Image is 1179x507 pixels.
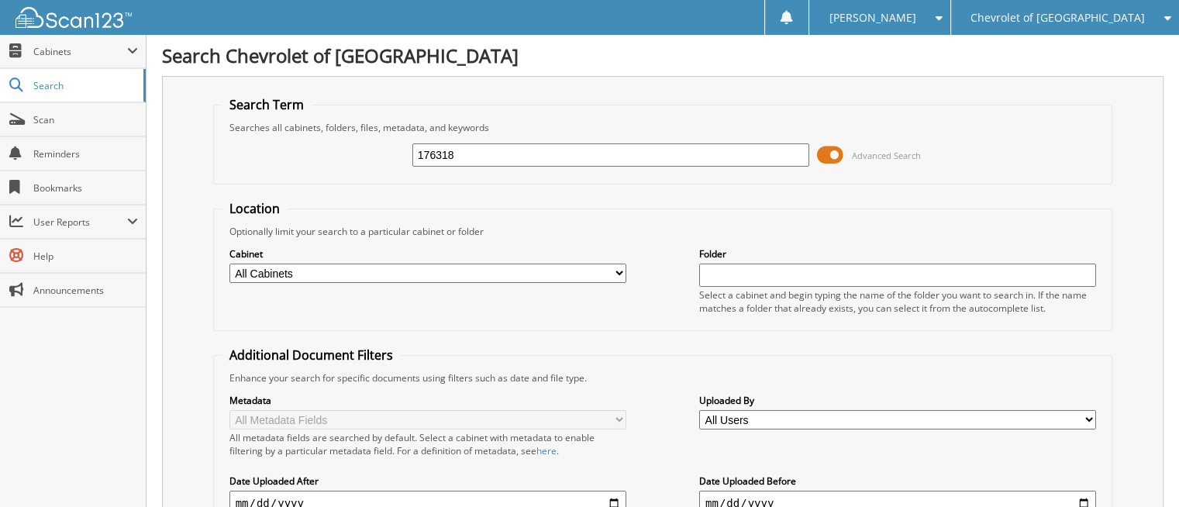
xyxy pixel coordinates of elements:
span: Search [33,79,136,92]
span: User Reports [33,216,127,229]
a: here [536,444,557,457]
label: Uploaded By [699,394,1096,407]
legend: Location [222,200,288,217]
div: All metadata fields are searched by default. Select a cabinet with metadata to enable filtering b... [229,431,626,457]
span: Advanced Search [852,150,921,161]
label: Metadata [229,394,626,407]
span: Chevrolet of [GEOGRAPHIC_DATA] [970,13,1145,22]
label: Cabinet [229,247,626,260]
span: Help [33,250,138,263]
label: Date Uploaded After [229,474,626,488]
span: Bookmarks [33,181,138,195]
legend: Additional Document Filters [222,347,401,364]
legend: Search Term [222,96,312,113]
label: Folder [699,247,1096,260]
span: [PERSON_NAME] [829,13,915,22]
div: Optionally limit your search to a particular cabinet or folder [222,225,1105,238]
div: Enhance your search for specific documents using filters such as date and file type. [222,371,1105,385]
h1: Search Chevrolet of [GEOGRAPHIC_DATA] [162,43,1163,68]
iframe: Chat Widget [1101,433,1179,507]
span: Reminders [33,147,138,160]
span: Cabinets [33,45,127,58]
img: scan123-logo-white.svg [16,7,132,28]
span: Scan [33,113,138,126]
label: Date Uploaded Before [699,474,1096,488]
span: Announcements [33,284,138,297]
div: Select a cabinet and begin typing the name of the folder you want to search in. If the name match... [699,288,1096,315]
div: Searches all cabinets, folders, files, metadata, and keywords [222,121,1105,134]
